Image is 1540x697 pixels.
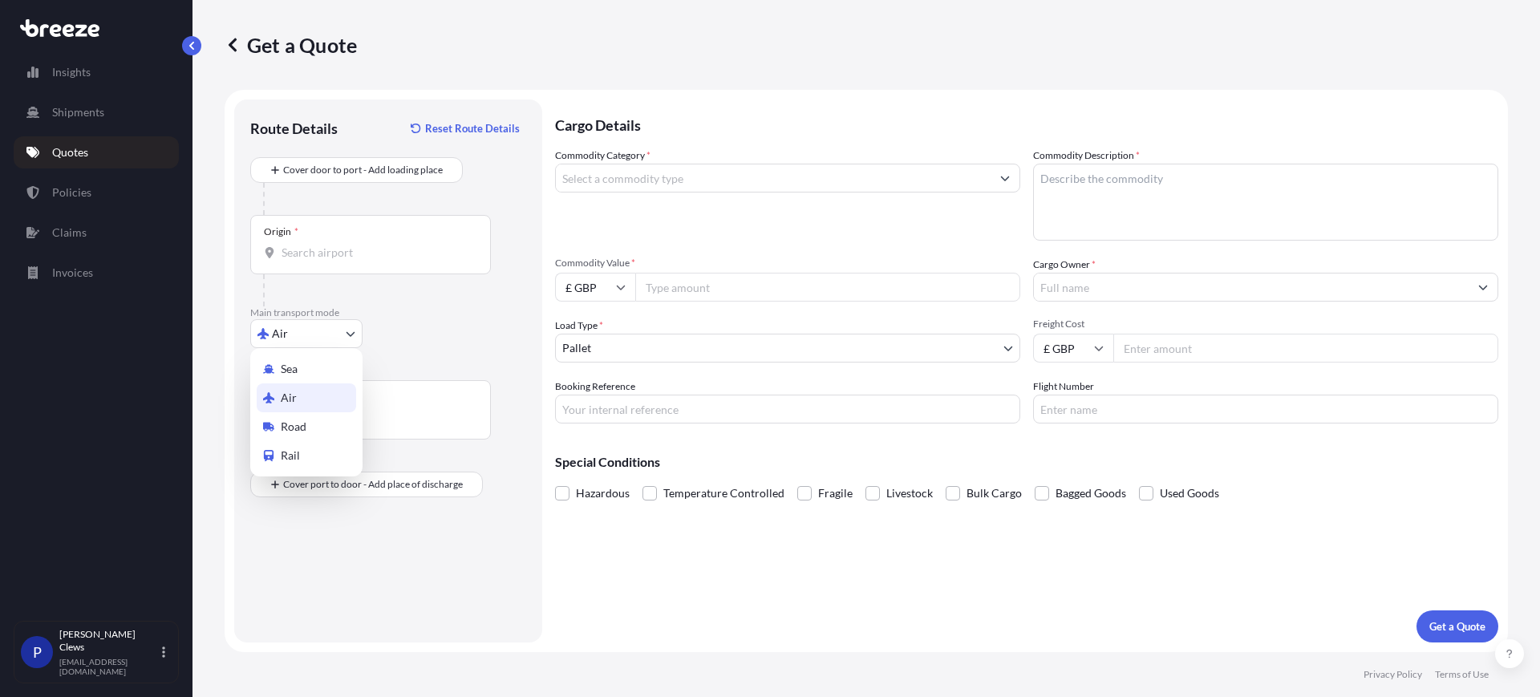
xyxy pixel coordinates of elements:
p: Route Details [250,119,338,138]
label: Commodity Category [555,148,650,164]
button: Select transport [250,319,363,348]
span: Hazardous [576,481,630,505]
p: [EMAIL_ADDRESS][DOMAIN_NAME] [59,657,159,676]
button: Cover door to port - Add loading place [250,157,463,183]
input: Origin [282,245,471,261]
a: Privacy Policy [1364,668,1422,681]
button: Pallet [555,334,1020,363]
p: [PERSON_NAME] Clews [59,628,159,654]
p: Reset Route Details [425,120,520,136]
span: Bulk Cargo [967,481,1022,505]
span: Freight Cost [1033,318,1498,330]
input: Select a commodity type [556,164,991,192]
span: Pallet [562,340,591,356]
p: Insights [52,64,91,80]
span: Cover port to door - Add place of discharge [283,476,463,492]
span: Commodity Value [555,257,1020,269]
span: P [33,644,42,660]
span: Rail [281,448,300,464]
a: Insights [14,56,179,88]
p: Main transport mode [250,306,526,319]
input: Destination [282,410,471,426]
p: Quotes [52,144,88,160]
p: Shipments [52,104,104,120]
button: Show suggestions [1469,273,1497,302]
span: Sea [281,361,298,377]
input: Enter amount [1113,334,1498,363]
label: Cargo Owner [1033,257,1096,273]
button: Cover port to door - Add place of discharge [250,472,483,497]
span: Livestock [886,481,933,505]
p: Policies [52,184,91,201]
span: Load Type [555,318,603,334]
button: Show suggestions [991,164,1019,192]
input: Full name [1034,273,1469,302]
p: Special Conditions [555,456,1498,468]
label: Flight Number [1033,379,1094,395]
span: Road [281,419,306,435]
div: Select transport [250,348,363,476]
label: Booking Reference [555,379,635,395]
span: Used Goods [1160,481,1219,505]
span: Air [272,326,288,342]
button: Get a Quote [1416,610,1498,642]
a: Terms of Use [1435,668,1489,681]
a: Policies [14,176,179,209]
button: Reset Route Details [403,115,526,141]
a: Claims [14,217,179,249]
span: Air [281,390,297,406]
input: Your internal reference [555,395,1020,423]
span: Temperature Controlled [663,481,784,505]
p: Cargo Details [555,99,1498,148]
label: Commodity Description [1033,148,1140,164]
p: Invoices [52,265,93,281]
span: Bagged Goods [1056,481,1126,505]
input: Enter name [1033,395,1498,423]
p: Get a Quote [225,32,357,58]
p: Claims [52,225,87,241]
span: Cover door to port - Add loading place [283,162,443,178]
p: Get a Quote [1429,618,1485,634]
span: Fragile [818,481,853,505]
a: Invoices [14,257,179,289]
div: Origin [264,225,298,238]
a: Quotes [14,136,179,168]
a: Shipments [14,96,179,128]
input: Type amount [635,273,1020,302]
